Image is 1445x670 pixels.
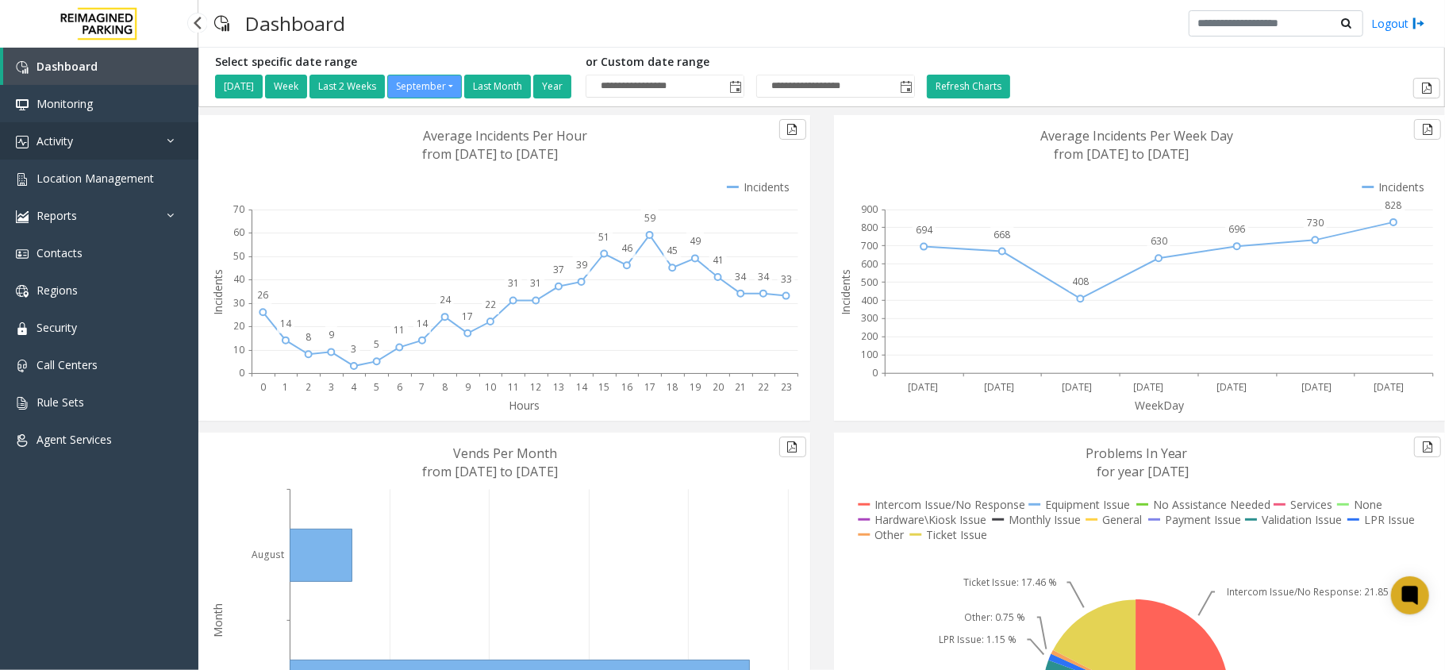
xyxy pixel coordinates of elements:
text: LPR Issue: 1.15 % [939,633,1016,646]
text: 40 [233,273,244,287]
text: 10 [233,343,244,356]
text: 408 [1072,275,1089,288]
text: 12 [530,380,541,394]
text: 8 [442,380,448,394]
span: Contacts [37,245,83,260]
text: 13 [553,380,564,394]
text: from [DATE] to [DATE] [422,145,558,163]
text: 14 [417,317,429,330]
button: Week [265,75,307,98]
text: Month [210,603,225,637]
text: 59 [644,211,655,225]
text: 11 [394,324,405,337]
text: for year [DATE] [1097,463,1189,480]
text: 3 [352,342,357,356]
text: 18 [667,380,678,394]
text: 300 [861,312,878,325]
text: 70 [233,202,244,216]
span: Rule Sets [37,395,84,410]
span: Call Centers [37,357,98,372]
img: 'icon' [16,322,29,335]
text: 11 [508,380,519,394]
text: 26 [257,288,268,302]
text: 9 [465,380,471,394]
text: 51 [598,230,609,244]
img: 'icon' [16,61,29,74]
text: 37 [553,263,564,276]
text: 39 [576,258,587,271]
text: 400 [861,294,878,307]
text: 31 [508,277,519,291]
text: [DATE] [1301,380,1332,394]
text: 60 [233,226,244,240]
span: Regions [37,283,78,298]
img: 'icon' [16,173,29,186]
text: Ticket Issue: 17.46 % [963,576,1057,589]
span: Activity [37,133,73,148]
text: 17 [644,380,655,394]
text: 7 [420,380,425,394]
text: 50 [233,249,244,263]
text: Vends Per Month [453,445,557,462]
text: 10 [485,380,496,394]
text: 730 [1307,217,1324,230]
img: 'icon' [16,136,29,148]
text: 9 [329,328,334,341]
text: 31 [530,277,541,291]
img: 'icon' [16,434,29,447]
img: 'icon' [16,248,29,260]
text: Average Incidents Per Week Day [1040,127,1233,144]
text: 20 [713,380,724,394]
text: from [DATE] to [DATE] [1054,145,1189,163]
h3: Dashboard [237,4,353,43]
img: 'icon' [16,397,29,410]
span: Reports [37,208,77,223]
button: Last Month [464,75,531,98]
text: 0 [239,367,244,380]
text: 34 [758,270,770,283]
img: 'icon' [16,360,29,372]
text: 14 [576,380,588,394]
button: [DATE] [215,75,263,98]
text: Intercom Issue/No Response: 21.85 % [1228,585,1401,599]
text: [DATE] [1133,380,1163,394]
span: Toggle popup [726,75,744,98]
text: August [252,548,284,561]
a: Dashboard [3,48,198,85]
text: [DATE] [1062,380,1092,394]
text: 800 [861,221,878,234]
text: 630 [1151,234,1167,248]
text: 22 [485,298,496,311]
text: 3 [329,380,334,394]
text: Hours [509,398,540,413]
a: Logout [1371,15,1425,32]
text: 4 [352,380,358,394]
text: 21 [735,380,746,394]
button: Export to pdf [779,437,806,457]
img: pageIcon [214,4,229,43]
button: Export to pdf [1414,437,1441,457]
h5: Select specific date range [215,56,574,69]
span: Monitoring [37,96,93,111]
text: 200 [861,330,878,344]
button: Refresh Charts [927,75,1010,98]
text: 5 [374,337,379,351]
text: Problems In Year [1086,445,1188,462]
text: Incidents [838,269,853,315]
button: Export to pdf [1413,78,1440,98]
text: 1 [283,380,289,394]
text: 700 [861,239,878,252]
text: 668 [993,228,1010,241]
text: 600 [861,257,878,271]
text: 8 [306,330,311,344]
text: 34 [735,270,747,283]
text: Incidents [210,269,225,315]
text: 828 [1385,198,1402,212]
span: Location Management [37,171,154,186]
text: 500 [861,275,878,289]
text: [DATE] [1374,380,1404,394]
text: 15 [598,380,609,394]
text: 5 [374,380,379,394]
text: 41 [713,253,724,267]
text: [DATE] [1216,380,1247,394]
